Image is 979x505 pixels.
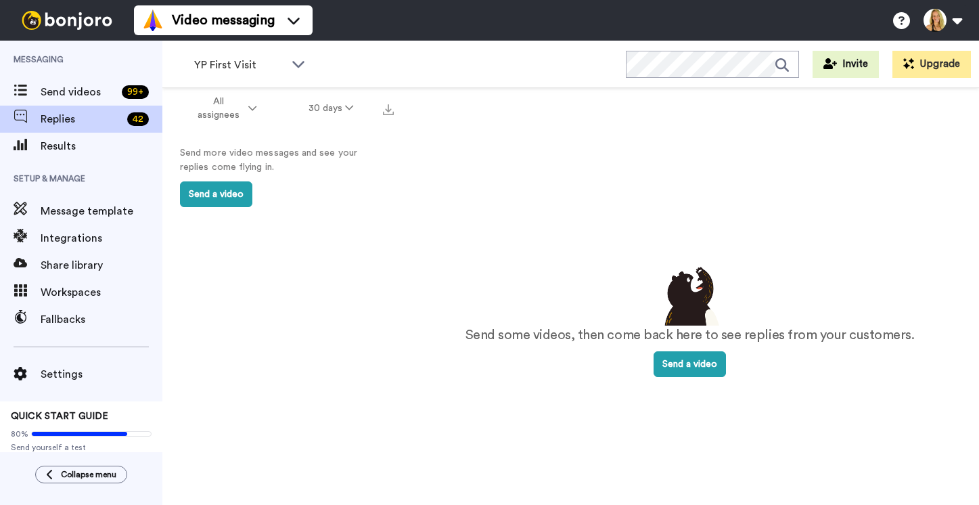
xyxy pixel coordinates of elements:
[41,284,162,301] span: Workspaces
[41,84,116,100] span: Send videos
[127,112,149,126] div: 42
[654,359,726,369] a: Send a video
[11,429,28,439] span: 80%
[656,263,724,326] img: results-emptystates.png
[383,104,394,115] img: export.svg
[16,11,118,30] img: bj-logo-header-white.svg
[142,9,164,31] img: vm-color.svg
[41,230,162,246] span: Integrations
[35,466,127,483] button: Collapse menu
[180,146,383,175] p: Send more video messages and see your replies come flying in.
[379,98,398,118] button: Export all results that match these filters now.
[41,111,122,127] span: Replies
[41,257,162,273] span: Share library
[41,366,162,382] span: Settings
[61,469,116,480] span: Collapse menu
[11,442,152,453] span: Send yourself a test
[813,51,879,78] button: Invite
[41,138,162,154] span: Results
[465,326,915,345] p: Send some videos, then come back here to see replies from your customers.
[41,311,162,328] span: Fallbacks
[41,203,162,219] span: Message template
[165,89,283,127] button: All assignees
[11,412,108,421] span: QUICK START GUIDE
[180,181,252,207] button: Send a video
[654,351,726,377] button: Send a video
[191,95,246,122] span: All assignees
[194,57,285,73] span: YP First Visit
[892,51,971,78] button: Upgrade
[122,85,149,99] div: 99 +
[172,11,275,30] span: Video messaging
[283,96,380,120] button: 30 days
